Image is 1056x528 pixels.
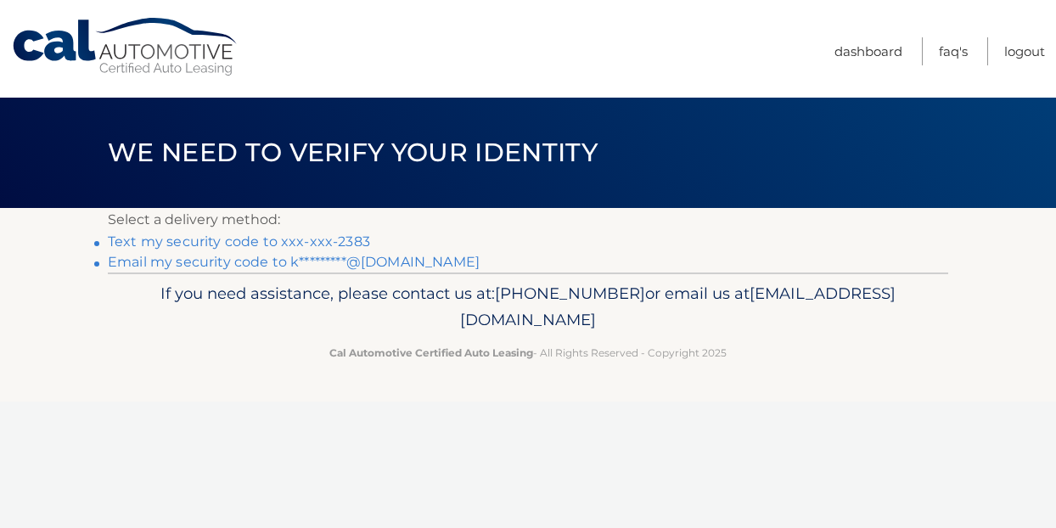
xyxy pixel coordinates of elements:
[834,37,902,65] a: Dashboard
[11,17,240,77] a: Cal Automotive
[108,208,948,232] p: Select a delivery method:
[329,346,533,359] strong: Cal Automotive Certified Auto Leasing
[939,37,968,65] a: FAQ's
[119,280,937,334] p: If you need assistance, please contact us at: or email us at
[108,137,598,168] span: We need to verify your identity
[108,233,370,250] a: Text my security code to xxx-xxx-2383
[495,284,645,303] span: [PHONE_NUMBER]
[108,254,480,270] a: Email my security code to k*********@[DOMAIN_NAME]
[1004,37,1045,65] a: Logout
[119,344,937,362] p: - All Rights Reserved - Copyright 2025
